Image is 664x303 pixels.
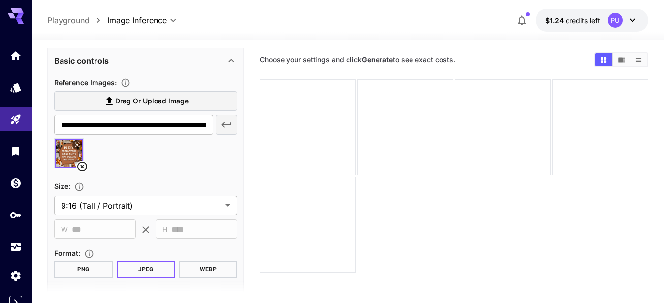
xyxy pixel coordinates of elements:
[54,55,109,67] p: Basic controls
[10,49,22,62] div: Home
[566,16,600,25] span: credits left
[47,14,107,26] nav: breadcrumb
[608,13,623,28] div: PU
[10,209,22,221] div: API Keys
[54,91,237,111] label: Drag or upload image
[54,249,80,257] span: Format :
[10,177,22,189] div: Wallet
[179,261,237,278] button: WEBP
[260,55,455,64] span: Choose your settings and click to see exact costs.
[54,182,70,190] span: Size :
[162,224,167,235] span: H
[594,52,648,67] div: Show images in grid viewShow images in video viewShow images in list view
[630,53,647,66] button: Show images in list view
[362,55,393,64] b: Generate
[70,182,88,192] button: Adjust the dimensions of the generated image by specifying its width and height in pixels, or sel...
[61,200,221,212] span: 9:16 (Tall / Portrait)
[536,9,648,32] button: $1.23807PU
[80,249,98,259] button: Choose the file format for the output image.
[61,224,68,235] span: W
[117,78,134,88] button: Upload a reference image to guide the result. This is needed for Image-to-Image or Inpainting. Su...
[115,95,189,107] span: Drag or upload image
[117,261,175,278] button: JPEG
[545,16,566,25] span: $1.24
[545,15,600,26] div: $1.23807
[10,269,22,282] div: Settings
[10,241,22,253] div: Usage
[107,14,167,26] span: Image Inference
[10,81,22,94] div: Models
[10,145,22,157] div: Library
[54,261,113,278] button: PNG
[54,49,237,72] div: Basic controls
[54,78,117,87] span: Reference Images :
[613,53,630,66] button: Show images in video view
[10,113,22,126] div: Playground
[595,53,612,66] button: Show images in grid view
[47,14,90,26] a: Playground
